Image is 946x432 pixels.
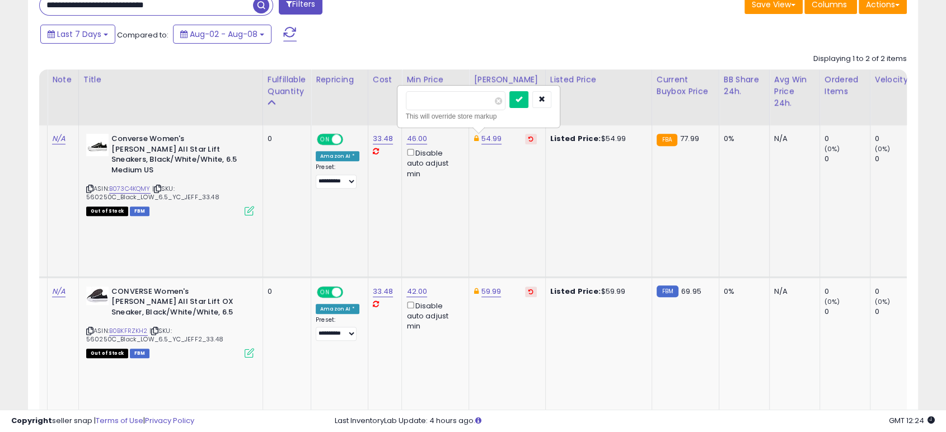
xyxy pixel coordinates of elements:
button: Aug-02 - Aug-08 [173,25,271,44]
small: FBA [657,134,677,146]
a: 33.48 [373,286,394,297]
div: This will override store markup [406,111,551,122]
b: Listed Price: [550,133,601,144]
div: Displaying 1 to 2 of 2 items [813,54,907,64]
div: Cost [373,74,397,86]
span: OFF [341,287,359,297]
div: Avg Win Price 24h. [774,74,815,109]
div: [PERSON_NAME] [474,74,540,86]
div: Listed Price [550,74,647,86]
div: ASIN: [86,287,254,357]
span: 77.99 [680,133,699,144]
b: Converse Women's [PERSON_NAME] All Star Lift Sneakers, Black/White/White, 6.5 Medium US [111,134,247,178]
div: 0 [825,287,870,297]
div: 0 [875,154,920,164]
span: 69.95 [681,286,701,297]
div: Ordered Items [825,74,865,97]
div: Amazon AI * [316,304,359,314]
div: Preset: [316,163,359,189]
span: ON [318,135,332,144]
div: Title [83,74,258,86]
a: 54.99 [481,133,502,144]
span: | SKU: 560250C_Black_LOW_6.5_YC_JEFF_33.48 [86,184,219,201]
div: Amazon AI * [316,151,359,161]
a: N/A [52,133,65,144]
span: FBM [130,206,150,216]
div: BB Share 24h. [724,74,765,97]
span: ON [318,287,332,297]
span: Last 7 Days [57,29,101,40]
a: 42.00 [406,286,427,297]
div: N/A [774,287,811,297]
div: Note [52,74,74,86]
div: 0 [825,307,870,317]
span: FBM [130,349,150,358]
a: 33.48 [373,133,394,144]
span: 2025-08-17 12:24 GMT [889,415,935,426]
div: Velocity [875,74,916,86]
div: Disable auto adjust min [406,299,460,332]
small: (0%) [875,144,891,153]
div: N/A [774,134,811,144]
div: 0 [875,134,920,144]
div: 0 [268,287,302,297]
div: Min Price [406,74,464,86]
div: 0 [268,134,302,144]
div: 0 [825,134,870,144]
span: | SKU: 560250C_Black_LOW_6.5_YC_JEFF2_33.48 [86,326,223,343]
b: CONVERSE Women's [PERSON_NAME] All Star Lift OX Sneaker, Black/White/White, 6.5 [111,287,247,321]
div: 0 [875,307,920,317]
div: ASIN: [86,134,254,214]
div: $59.99 [550,287,643,297]
div: seller snap | | [11,416,194,426]
a: 59.99 [481,286,502,297]
small: (0%) [875,297,891,306]
a: B073C4KQMY [109,184,151,194]
div: Last InventoryLab Update: 4 hours ago. [335,416,935,426]
img: 31EsH8wMLzL._SL40_.jpg [86,287,109,305]
span: OFF [341,135,359,144]
div: 0% [724,134,761,144]
div: Repricing [316,74,363,86]
span: Aug-02 - Aug-08 [190,29,257,40]
strong: Copyright [11,415,52,426]
div: Preset: [316,316,359,341]
div: 0 [825,154,870,164]
div: Fulfillable Quantity [268,74,306,97]
small: (0%) [825,297,840,306]
div: Current Buybox Price [657,74,714,97]
div: Disable auto adjust min [406,147,460,179]
small: FBM [657,285,678,297]
a: N/A [52,286,65,297]
small: (0%) [825,144,840,153]
div: 0% [724,287,761,297]
a: Privacy Policy [145,415,194,426]
a: B0BKFRZKH2 [109,326,148,336]
span: Compared to: [117,30,168,40]
img: 31vVEwuhAVL._SL40_.jpg [86,134,109,156]
span: All listings that are currently out of stock and unavailable for purchase on Amazon [86,206,128,216]
div: $54.99 [550,134,643,144]
span: All listings that are currently out of stock and unavailable for purchase on Amazon [86,349,128,358]
a: 46.00 [406,133,427,144]
b: Listed Price: [550,286,601,297]
button: Last 7 Days [40,25,115,44]
div: 0 [875,287,920,297]
a: Terms of Use [96,415,143,426]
